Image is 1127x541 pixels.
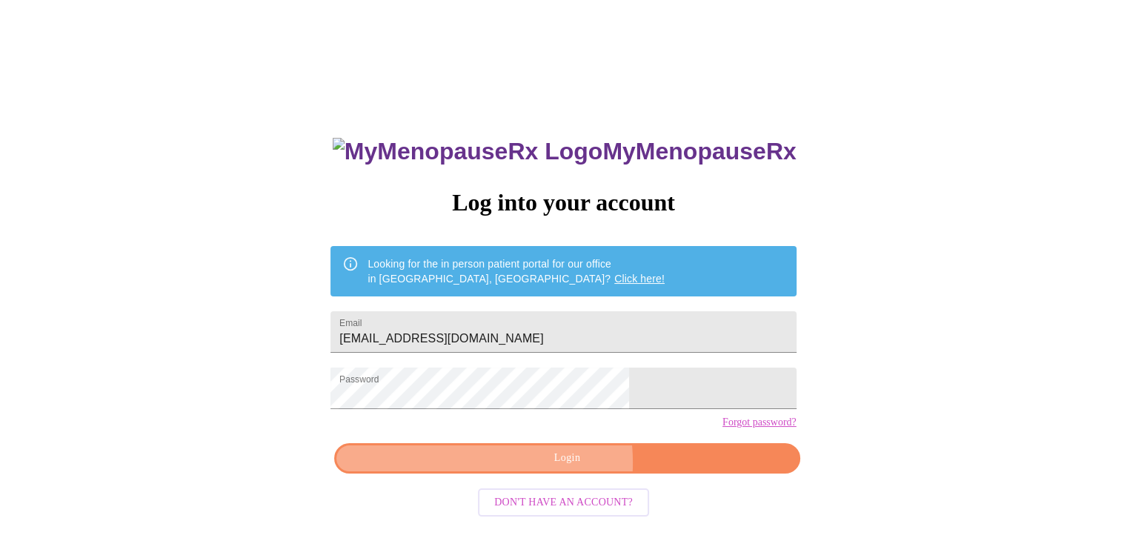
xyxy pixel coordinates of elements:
[334,443,799,474] button: Login
[330,189,796,216] h3: Log into your account
[333,138,602,165] img: MyMenopauseRx Logo
[474,494,653,507] a: Don't have an account?
[333,138,797,165] h3: MyMenopauseRx
[722,416,797,428] a: Forgot password?
[368,250,665,292] div: Looking for the in person patient portal for our office in [GEOGRAPHIC_DATA], [GEOGRAPHIC_DATA]?
[614,273,665,285] a: Click here!
[478,488,649,517] button: Don't have an account?
[351,449,782,468] span: Login
[494,494,633,512] span: Don't have an account?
